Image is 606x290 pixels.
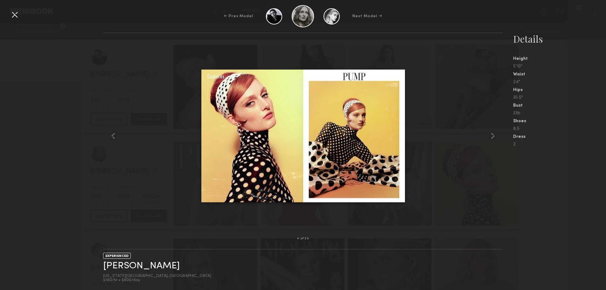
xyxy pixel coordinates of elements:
[513,103,606,108] div: Bust
[103,261,180,271] a: [PERSON_NAME]
[297,237,309,240] div: 4 of 24
[513,64,606,69] div: 5'10"
[513,119,606,124] div: Shoes
[513,32,606,45] div: Details
[103,274,211,278] div: [US_STATE][GEOGRAPHIC_DATA], [GEOGRAPHIC_DATA]
[513,95,606,100] div: 35.5"
[513,142,606,147] div: 2
[513,80,606,84] div: 24"
[513,57,606,61] div: Height
[513,88,606,92] div: Hips
[513,72,606,77] div: Waist
[224,13,253,19] div: ← Prev Model
[513,135,606,139] div: Dress
[103,253,131,259] div: EXPERIENCED
[352,13,382,19] div: Next Model →
[103,278,211,282] div: $100/hr • $800/day
[513,127,606,131] div: 8.5
[513,111,606,116] div: 33b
